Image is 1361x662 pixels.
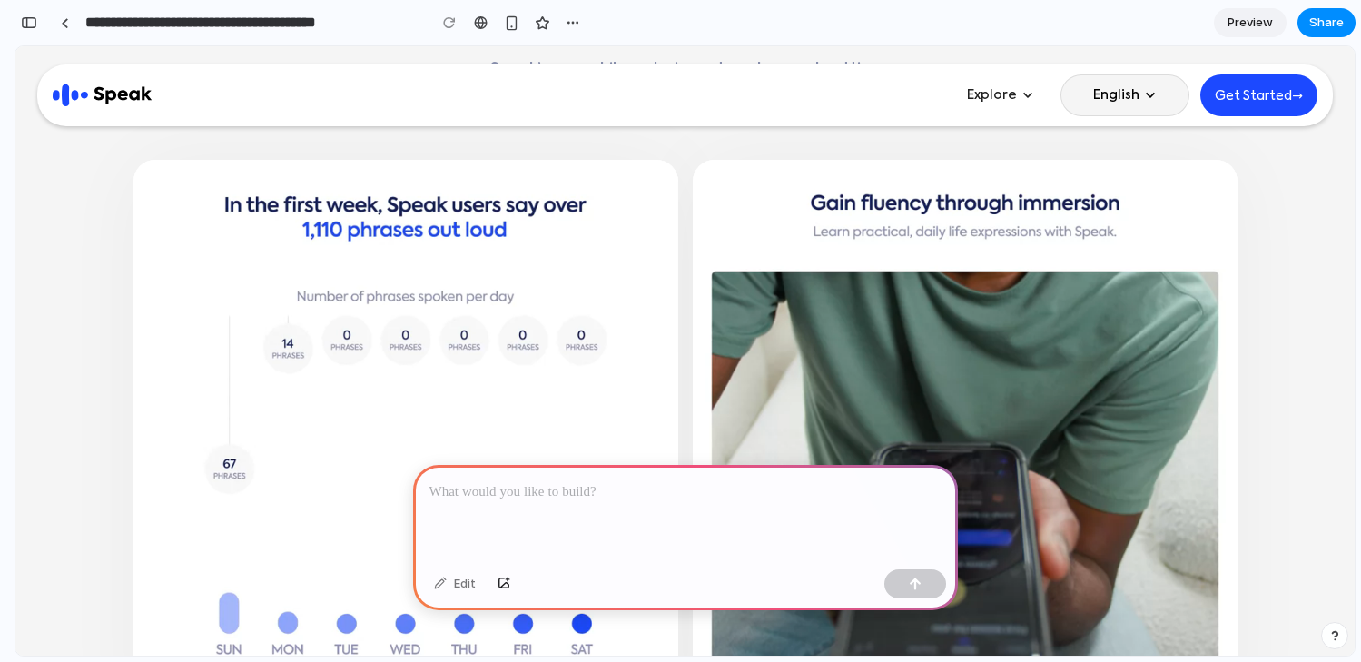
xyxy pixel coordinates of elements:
[1078,40,1124,58] div: English
[1214,8,1287,37] a: Preview
[1297,8,1356,37] button: Share
[952,40,1001,58] div: Explore
[937,28,1034,70] div: Explore
[1228,14,1273,32] span: Preview
[1309,14,1344,32] span: Share
[1277,40,1287,58] span: →
[1185,28,1302,70] a: Get Started→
